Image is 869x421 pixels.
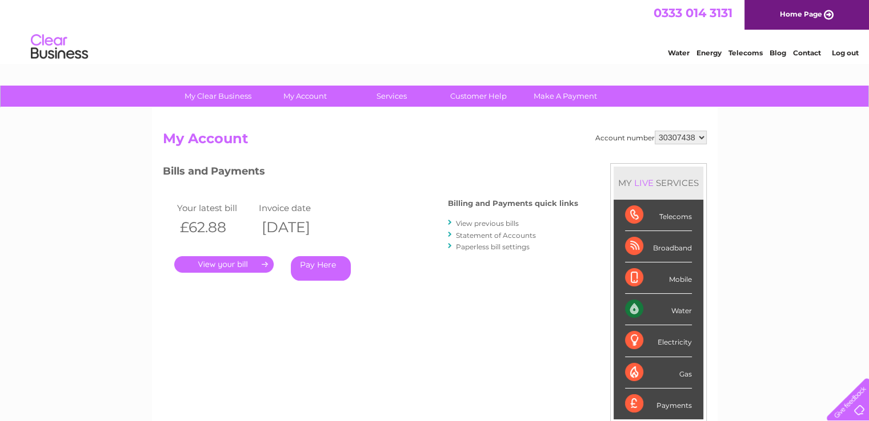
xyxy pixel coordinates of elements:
[625,231,692,262] div: Broadband
[668,48,690,57] a: Water
[614,167,703,199] div: MY SERVICES
[595,131,707,144] div: Account number
[632,177,656,188] div: LIVE
[258,86,352,107] a: My Account
[518,86,612,107] a: Make A Payment
[770,48,786,57] a: Blog
[793,48,821,57] a: Contact
[625,294,692,325] div: Water
[456,231,536,240] a: Statement of Accounts
[448,199,578,208] h4: Billing and Payments quick links
[165,6,705,55] div: Clear Business is a trading name of Verastar Limited (registered in [GEOGRAPHIC_DATA] No. 3667643...
[625,388,692,419] div: Payments
[171,86,265,107] a: My Clear Business
[456,219,519,228] a: View previous bills
[431,86,526,107] a: Customer Help
[30,30,89,64] img: logo.png
[728,48,763,57] a: Telecoms
[174,200,257,216] td: Your latest bill
[256,216,338,239] th: [DATE]
[174,256,274,273] a: .
[625,200,692,231] div: Telecoms
[625,325,692,357] div: Electricity
[256,200,338,216] td: Invoice date
[174,216,257,239] th: £62.88
[291,256,351,281] a: Pay Here
[625,357,692,388] div: Gas
[696,48,722,57] a: Energy
[163,163,578,183] h3: Bills and Payments
[831,48,858,57] a: Log out
[654,6,732,20] a: 0333 014 3131
[456,242,530,251] a: Paperless bill settings
[625,262,692,294] div: Mobile
[345,86,439,107] a: Services
[163,131,707,152] h2: My Account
